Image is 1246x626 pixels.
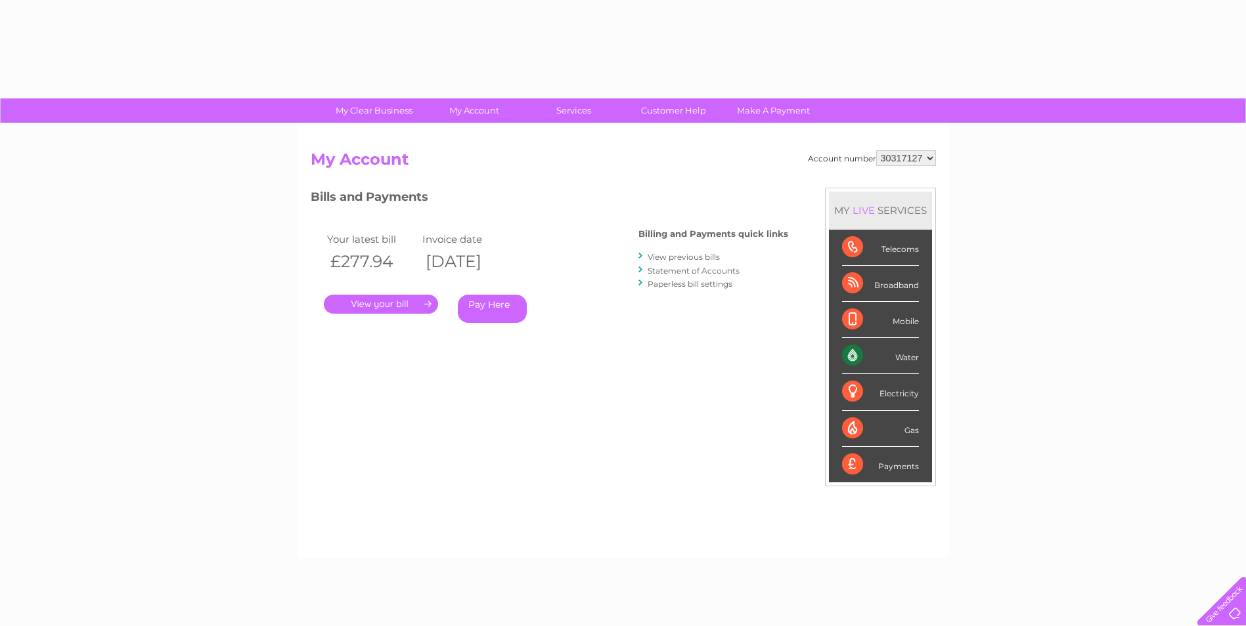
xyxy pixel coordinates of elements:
[648,266,740,276] a: Statement of Accounts
[842,374,919,410] div: Electricity
[648,279,732,289] a: Paperless bill settings
[808,150,936,166] div: Account number
[648,252,720,262] a: View previous bills
[842,338,919,374] div: Water
[842,411,919,447] div: Gas
[324,230,419,248] td: Your latest bill
[420,98,528,123] a: My Account
[311,188,788,211] h3: Bills and Payments
[419,248,514,275] th: [DATE]
[842,266,919,302] div: Broadband
[850,204,878,217] div: LIVE
[842,230,919,266] div: Telecoms
[619,98,728,123] a: Customer Help
[419,230,514,248] td: Invoice date
[719,98,828,123] a: Make A Payment
[842,447,919,482] div: Payments
[842,302,919,338] div: Mobile
[311,150,936,175] h2: My Account
[458,295,527,323] a: Pay Here
[829,192,932,229] div: MY SERVICES
[520,98,628,123] a: Services
[320,98,428,123] a: My Clear Business
[324,295,438,314] a: .
[324,248,419,275] th: £277.94
[638,229,788,239] h4: Billing and Payments quick links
